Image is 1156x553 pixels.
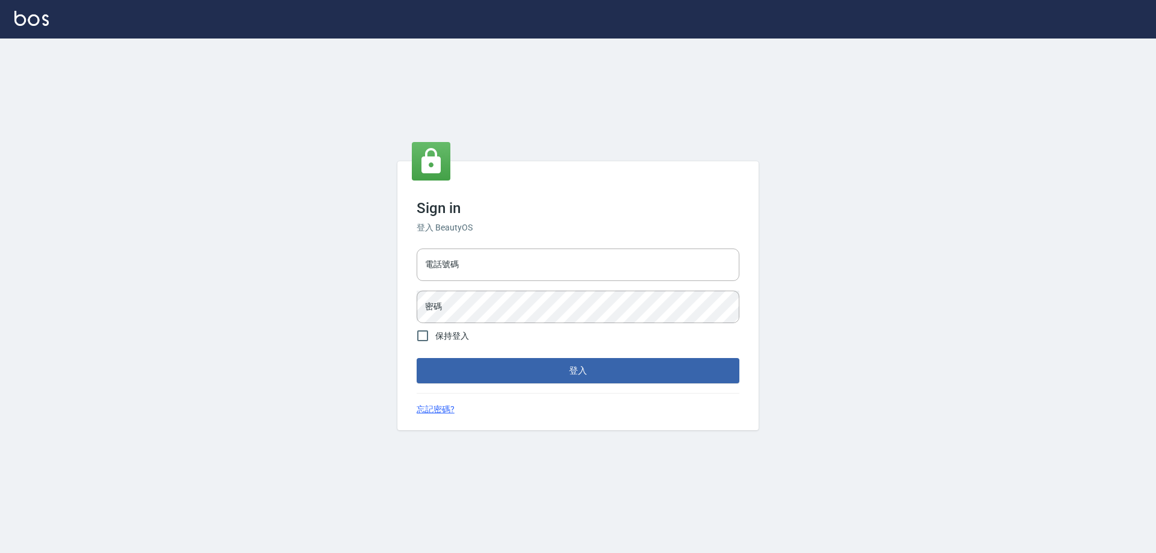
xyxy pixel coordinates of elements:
h3: Sign in [417,200,739,217]
a: 忘記密碼? [417,403,455,416]
img: Logo [14,11,49,26]
button: 登入 [417,358,739,383]
span: 保持登入 [435,330,469,342]
h6: 登入 BeautyOS [417,221,739,234]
